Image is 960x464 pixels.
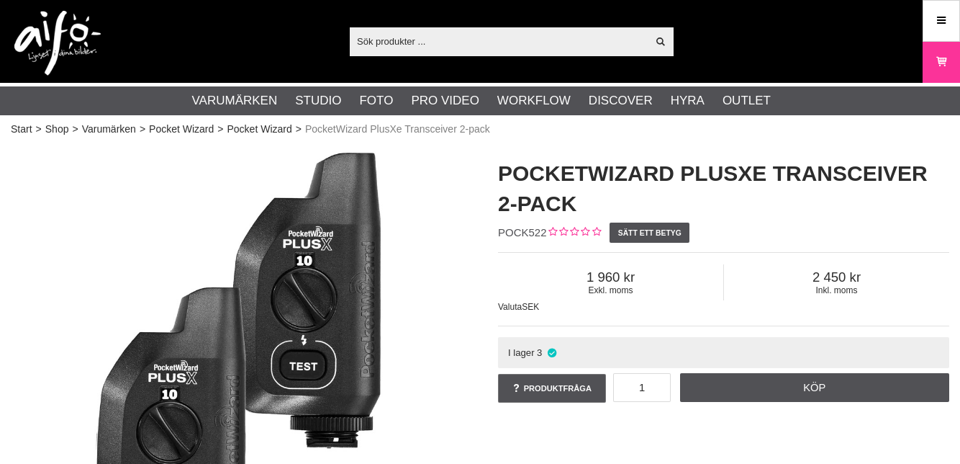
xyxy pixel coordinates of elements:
a: Varumärken [82,122,136,137]
a: Studio [295,92,341,110]
a: Pocket Wizard [149,122,214,137]
a: Hyra [671,92,705,110]
a: Outlet [723,92,771,110]
a: Sätt ett betyg [610,223,689,243]
div: Kundbetyg: 0 [547,226,601,241]
a: Discover [589,92,653,110]
a: Foto [359,92,393,110]
span: Valuta [498,302,522,312]
span: SEK [522,302,539,312]
a: Produktfråga [498,374,606,403]
span: Inkl. moms [724,285,949,295]
span: > [72,122,78,137]
span: Exkl. moms [498,285,723,295]
h1: PocketWizard PlusXe Transceiver 2-pack [498,159,949,219]
span: I lager [508,347,535,358]
span: 1 960 [498,269,723,285]
span: 2 450 [724,269,949,285]
a: Start [11,122,32,137]
span: > [36,122,42,137]
span: PocketWizard PlusXe Transceiver 2-pack [305,122,490,137]
span: POCK522 [498,226,547,238]
span: > [296,122,302,137]
a: Shop [45,122,69,137]
input: Sök produkter ... [350,30,647,52]
span: 3 [537,347,542,358]
a: Pro Video [411,92,479,110]
i: I lager [545,347,558,358]
img: logo.png [14,11,101,76]
a: Varumärken [192,92,278,110]
a: Workflow [497,92,571,110]
a: Pocket Wizard [227,122,292,137]
a: Köp [680,373,950,402]
span: > [217,122,223,137]
span: > [140,122,145,137]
